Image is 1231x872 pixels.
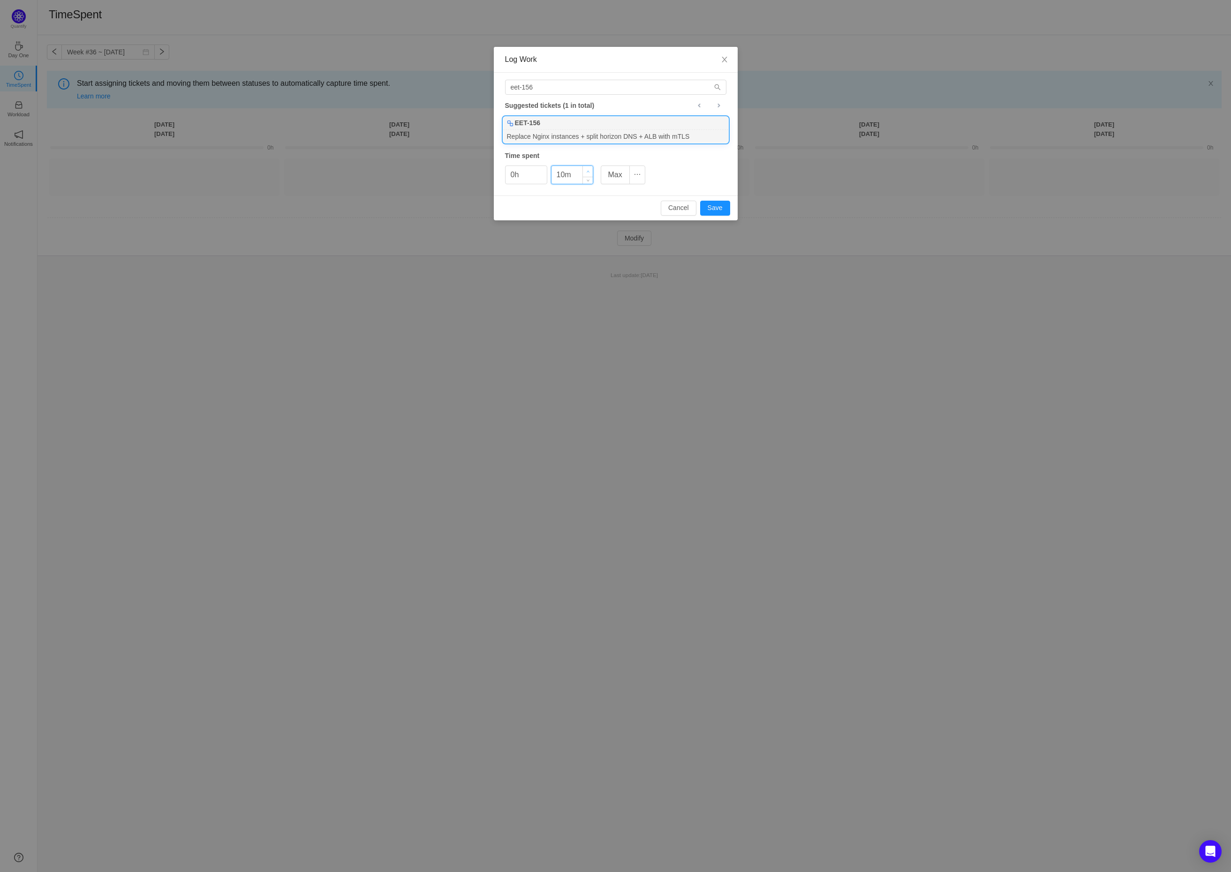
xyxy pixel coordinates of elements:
[721,56,728,63] i: icon: close
[601,165,630,184] button: Max
[503,130,728,143] div: Replace Nginx instances + split horizon DNS + ALB with mTLS
[661,201,696,216] button: Cancel
[505,54,726,65] div: Log Work
[1199,840,1222,863] div: Open Intercom Messenger
[700,201,730,216] button: Save
[711,47,738,73] button: Close
[629,165,645,184] button: icon: ellipsis
[507,120,514,127] img: 10316
[505,151,726,161] div: Time spent
[515,118,540,128] b: EET-156
[505,99,726,112] div: Suggested tickets (1 in total)
[586,170,589,173] i: icon: up
[586,179,589,182] i: icon: down
[583,166,593,177] span: Increase Value
[583,177,593,184] span: Decrease Value
[714,84,721,90] i: icon: search
[505,80,726,95] input: Search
